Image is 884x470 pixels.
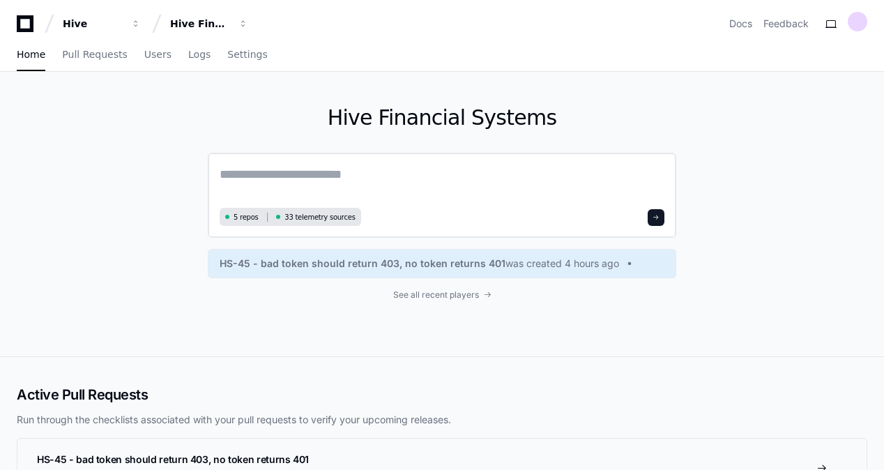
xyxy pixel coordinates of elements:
h2: Active Pull Requests [17,385,867,404]
span: Logs [188,50,211,59]
span: HS-45 - bad token should return 403, no token returns 401 [37,453,309,465]
a: Users [144,39,172,71]
h1: Hive Financial Systems [208,105,676,130]
span: HS-45 - bad token should return 403, no token returns 401 [220,257,505,271]
span: Users [144,50,172,59]
span: 33 telemetry sources [284,212,355,222]
a: See all recent players [208,289,676,301]
button: Hive Financial Systems [165,11,254,36]
p: Run through the checklists associated with your pull requests to verify your upcoming releases. [17,413,867,427]
span: Settings [227,50,267,59]
a: HS-45 - bad token should return 403, no token returns 401was created 4 hours ago [220,257,664,271]
a: Home [17,39,45,71]
a: Pull Requests [62,39,127,71]
a: Logs [188,39,211,71]
button: Feedback [763,17,809,31]
span: Home [17,50,45,59]
span: See all recent players [393,289,479,301]
div: Hive Financial Systems [170,17,230,31]
span: Pull Requests [62,50,127,59]
span: 5 repos [234,212,259,222]
div: Hive [63,17,123,31]
button: Hive [57,11,146,36]
a: Docs [729,17,752,31]
span: was created 4 hours ago [505,257,619,271]
a: Settings [227,39,267,71]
